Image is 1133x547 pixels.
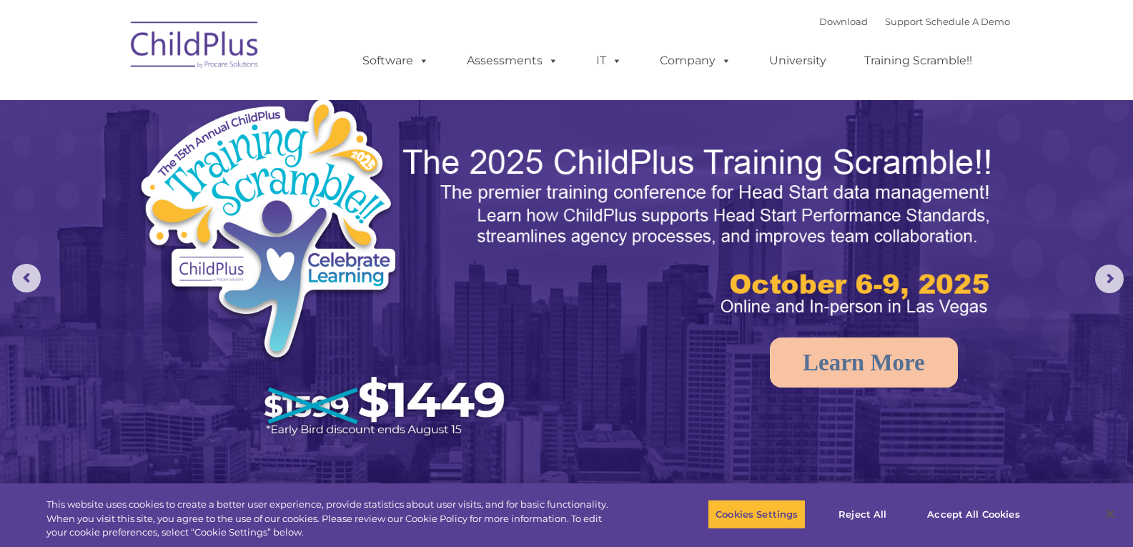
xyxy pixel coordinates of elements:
[926,16,1010,27] a: Schedule A Demo
[452,46,573,75] a: Assessments
[819,16,1010,27] font: |
[348,46,443,75] a: Software
[124,11,267,83] img: ChildPlus by Procare Solutions
[850,46,986,75] a: Training Scramble!!
[755,46,841,75] a: University
[199,94,242,105] span: Last name
[885,16,923,27] a: Support
[582,46,636,75] a: IT
[645,46,746,75] a: Company
[708,499,806,529] button: Cookies Settings
[199,153,259,164] span: Phone number
[819,16,868,27] a: Download
[46,498,623,540] div: This website uses cookies to create a better user experience, provide statistics about user visit...
[1094,498,1126,530] button: Close
[919,499,1027,529] button: Accept All Cookies
[770,337,958,388] a: Learn More
[818,499,907,529] button: Reject All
